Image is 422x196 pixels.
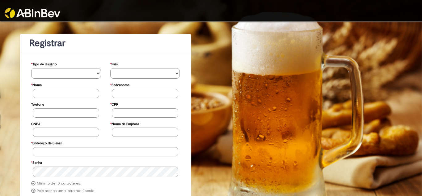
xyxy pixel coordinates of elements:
[31,119,40,128] label: CNPJ
[37,189,95,194] label: Pelo menos uma letra maiúscula.
[37,181,81,186] label: Mínimo de 10 caracteres.
[31,59,57,68] label: Tipo de Usuário
[110,99,118,108] label: CPF
[31,99,44,108] label: Telefone
[110,59,118,68] label: País
[110,119,139,128] label: Nome da Empresa
[31,80,42,89] label: Nome
[5,8,60,18] img: ABInbev-white.png
[110,80,129,89] label: Sobrenome
[31,138,62,147] label: Endereço de E-mail
[29,38,182,48] h1: Registrar
[31,158,42,167] label: Senha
